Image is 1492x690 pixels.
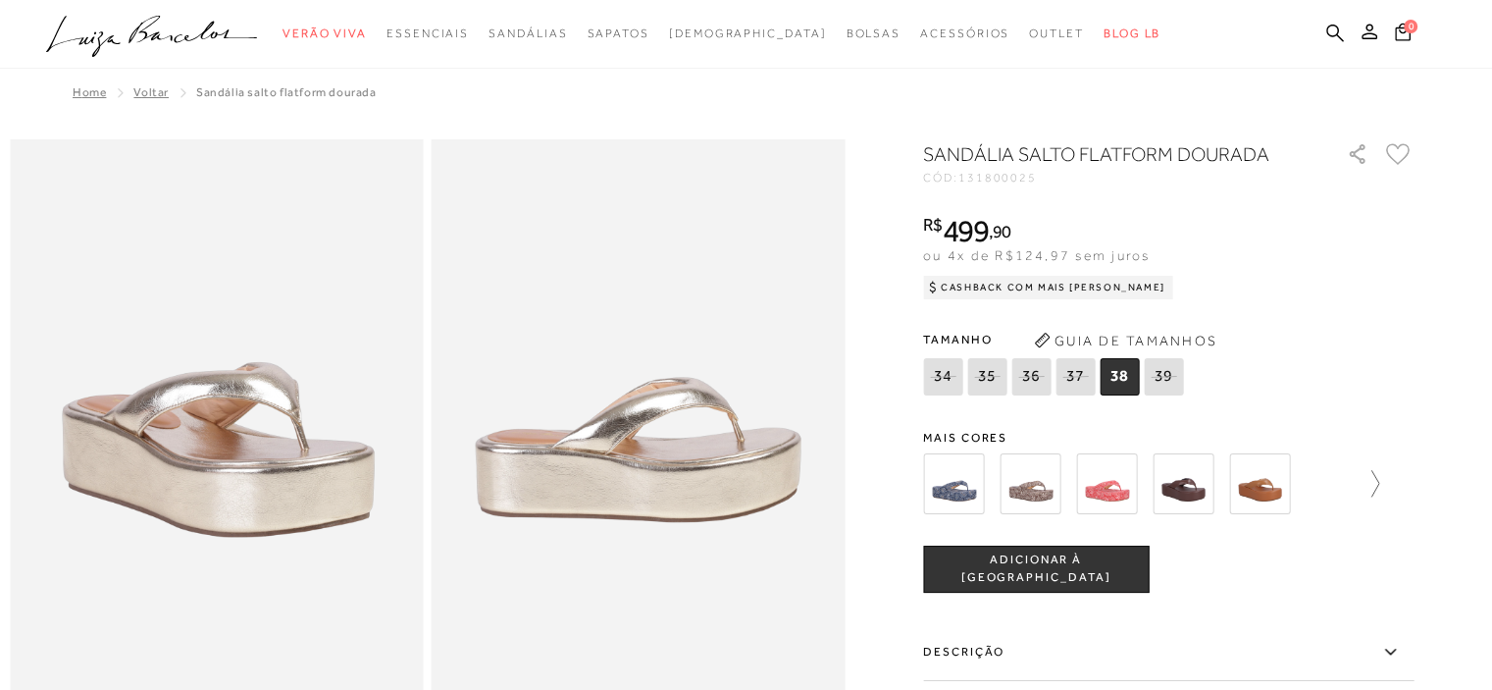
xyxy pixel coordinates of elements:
span: 0 [1404,20,1417,33]
button: Guia de Tamanhos [1027,325,1223,356]
button: ADICIONAR À [GEOGRAPHIC_DATA] [923,546,1149,593]
span: 131800025 [958,171,1037,185]
h1: SANDÁLIA SALTO FLATFORM DOURADA [923,140,1291,168]
a: categoryNavScreenReaderText [386,16,469,52]
span: 90 [993,221,1011,241]
img: SANDÁLIA PLATAFORMA FLAT EM BANDANA CAFÉ [1000,453,1060,514]
img: SANDÁLIA PLATAFORMA FLAT EM BANDANA AZUL [923,453,984,514]
span: 34 [923,358,962,396]
button: 0 [1389,22,1416,48]
div: Cashback com Mais [PERSON_NAME] [923,276,1173,299]
img: SANDÁLIA PLATAFORMA FLAT EM COURO CARAMELO [1229,453,1290,514]
div: CÓD: [923,172,1315,184]
span: 36 [1011,358,1051,396]
i: R$ [923,216,943,234]
a: categoryNavScreenReaderText [283,16,367,52]
span: 499 [943,213,989,248]
span: 37 [1055,358,1095,396]
span: Bolsas [846,27,900,40]
span: Sandálias [489,27,567,40]
a: noSubCategoriesText [669,16,827,52]
span: Acessórios [920,27,1009,40]
i: , [989,223,1011,240]
span: SANDÁLIA SALTO FLATFORM DOURADA [196,85,377,99]
img: SANDÁLIA PLATAFORMA FLAT EM BANDANA VERMELHA [1076,453,1137,514]
a: categoryNavScreenReaderText [489,16,567,52]
span: Mais cores [923,432,1414,444]
a: categoryNavScreenReaderText [587,16,648,52]
a: categoryNavScreenReaderText [920,16,1009,52]
span: [DEMOGRAPHIC_DATA] [669,27,827,40]
span: Sapatos [587,27,648,40]
span: Verão Viva [283,27,367,40]
span: 38 [1100,358,1139,396]
span: Tamanho [923,325,1188,354]
label: Descrição [923,624,1414,681]
a: categoryNavScreenReaderText [1029,16,1084,52]
a: Home [73,85,106,99]
span: 39 [1144,358,1183,396]
a: Voltar [133,85,169,99]
a: categoryNavScreenReaderText [846,16,900,52]
span: ADICIONAR À [GEOGRAPHIC_DATA] [924,552,1148,586]
span: Outlet [1029,27,1084,40]
span: ou 4x de R$124,97 sem juros [923,247,1150,263]
span: BLOG LB [1104,27,1160,40]
img: SANDÁLIA PLATAFORMA FLAT EM COURO CAFÉ [1153,453,1213,514]
a: BLOG LB [1104,16,1160,52]
span: Essenciais [386,27,469,40]
span: 35 [967,358,1006,396]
